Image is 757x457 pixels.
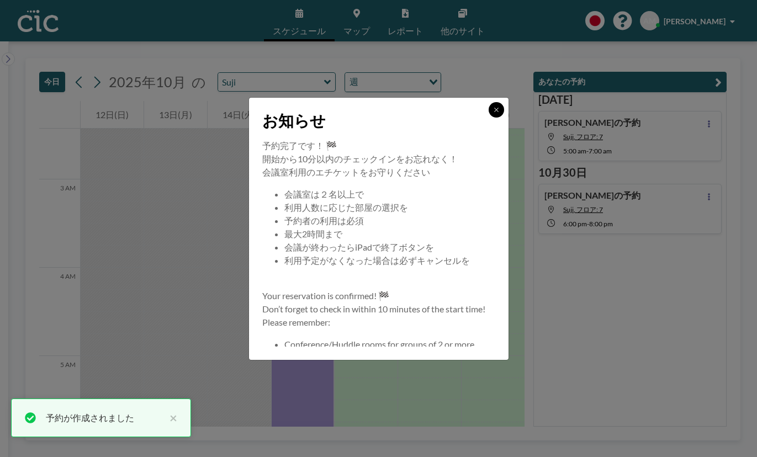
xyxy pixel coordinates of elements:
[284,242,434,252] span: 会議が終わったらiPadで終了ボタンを
[262,167,430,177] span: 会議室利用のエチケットをお守りください
[284,255,470,265] span: 利用予定がなくなった場合は必ずキャンセルを
[262,153,458,164] span: 開始から10分以内のチェックインをお忘れなく！
[164,411,177,424] button: close
[262,304,485,314] span: Don’t forget to check in within 10 minutes of the start time!
[262,317,330,327] span: Please remember:
[262,111,326,130] span: お知らせ
[284,189,364,199] span: 会議室は２名以上で
[284,215,364,226] span: 予約者の利用は必須
[284,339,474,349] span: Conference/Huddle rooms for groups of 2 or more
[284,202,408,212] span: 利用人数に応じた部屋の選択を
[46,411,164,424] div: 予約が作成されました
[262,290,389,301] span: Your reservation is confirmed! 🏁
[262,140,337,151] span: 予約完了です！ 🏁
[284,228,342,239] span: 最大2時間まで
